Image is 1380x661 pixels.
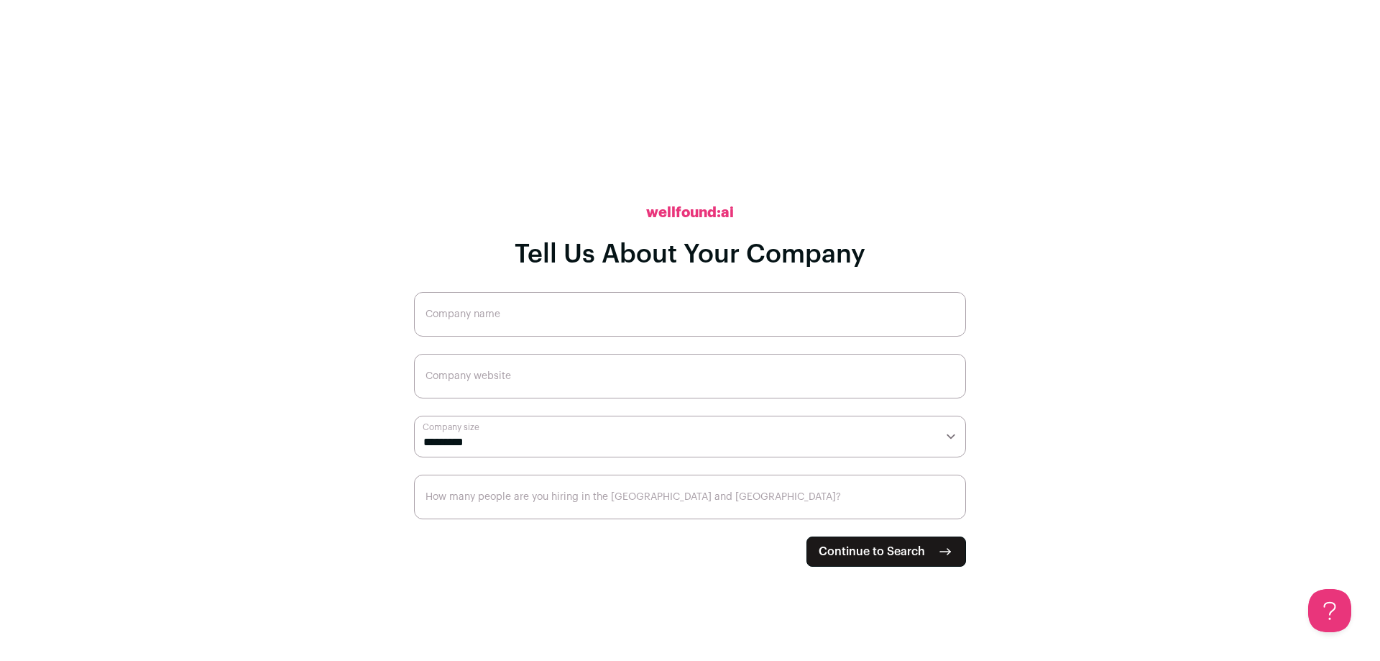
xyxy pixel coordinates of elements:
[515,240,865,269] h1: Tell Us About Your Company
[1308,589,1351,632] iframe: Help Scout Beacon - Open
[414,292,966,337] input: Company name
[819,543,925,560] span: Continue to Search
[414,354,966,398] input: Company website
[414,475,966,519] input: How many people are you hiring in the US and Canada?
[646,203,734,223] h2: wellfound:ai
[806,537,966,567] button: Continue to Search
